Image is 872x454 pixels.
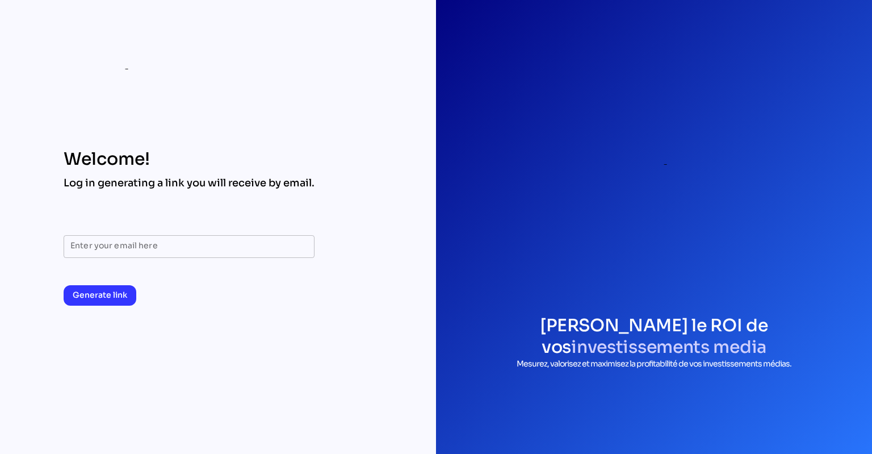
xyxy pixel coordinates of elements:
[73,288,127,302] span: Generate link
[526,36,782,292] div: login
[571,336,766,358] span: investissements media
[459,358,849,370] p: Mesurez, valorisez et maximisez la profitabilité de vos investissements médias.
[459,315,849,358] h1: [PERSON_NAME] le ROI de vos
[64,149,315,169] div: Welcome!
[64,176,315,190] div: Log in generating a link you will receive by email.
[64,55,166,74] div: mediaroi
[70,235,308,258] input: Enter your email here
[64,285,136,306] button: Generate link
